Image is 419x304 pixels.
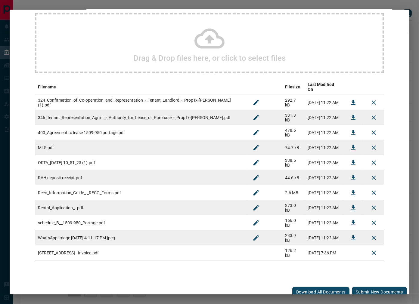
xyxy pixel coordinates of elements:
[305,79,343,95] th: Last Modified On
[305,140,343,155] td: [DATE] 11:22 AM
[282,170,305,185] td: 44.6 kB
[367,246,381,260] button: Delete
[305,215,343,230] td: [DATE] 11:22 AM
[249,125,263,140] button: Rename
[364,79,384,95] th: delete file action column
[282,215,305,230] td: 166.0 kB
[282,95,305,110] td: 292.7 kB
[35,125,246,140] td: 400_Agreement to lease 1509-950 portage.pdf
[282,79,305,95] th: Filesize
[35,13,384,73] div: Drag & Drop files here, or click to select files
[367,110,381,125] button: Remove File
[35,110,246,125] td: 346_Tenant_Representation_Agrmt_-_Authority_for_Lease_or_Purchase_-_PropTx-[PERSON_NAME].pdf
[346,125,361,140] button: Download
[305,245,343,260] td: [DATE] 7:36 PM
[35,155,246,170] td: ORTA_[DATE] 10_51_23 (1).pdf
[305,230,343,245] td: [DATE] 11:22 AM
[346,201,361,215] button: Download
[367,140,381,155] button: Remove File
[305,95,343,110] td: [DATE] 11:22 AM
[35,215,246,230] td: schedule_B__1509-950_Portage.pdf
[305,170,343,185] td: [DATE] 11:22 AM
[35,79,246,95] th: Filename
[367,155,381,170] button: Remove File
[35,170,246,185] td: RAH deposit receipt.pdf
[346,170,361,185] button: Download
[346,216,361,230] button: Download
[346,231,361,245] button: Download
[249,155,263,170] button: Rename
[352,287,407,297] button: Submit new documents
[367,125,381,140] button: Remove File
[292,287,349,297] button: Download All Documents
[367,95,381,110] button: Remove File
[249,216,263,230] button: Rename
[35,230,246,245] td: WhatsApp Image [DATE] 4.11.17 PM.jpeg
[367,170,381,185] button: Remove File
[35,140,246,155] td: MLS.pdf
[346,140,361,155] button: Download
[35,185,246,200] td: Reco_Information_Guide_-_RECO_Forms.pdf
[282,200,305,215] td: 273.0 kB
[249,95,263,110] button: Rename
[367,216,381,230] button: Remove File
[133,54,286,63] h2: Drag & Drop files here, or click to select files
[282,125,305,140] td: 478.6 kB
[346,155,361,170] button: Download
[367,231,381,245] button: Remove File
[246,79,282,95] th: edit column
[282,230,305,245] td: 233.9 kB
[249,110,263,125] button: Rename
[367,186,381,200] button: Remove File
[249,186,263,200] button: Rename
[282,140,305,155] td: 74.7 kB
[305,125,343,140] td: [DATE] 11:22 AM
[249,231,263,245] button: Rename
[346,95,361,110] button: Download
[282,245,305,260] td: 126.2 kB
[282,110,305,125] td: 331.3 kB
[249,170,263,185] button: Rename
[282,185,305,200] td: 2.6 MB
[35,200,246,215] td: Rental_Application_-.pdf
[305,185,343,200] td: [DATE] 11:22 AM
[305,110,343,125] td: [DATE] 11:22 AM
[35,245,246,260] td: [STREET_ADDRESS] - Invoice.pdf
[346,186,361,200] button: Download
[343,79,364,95] th: download action column
[367,201,381,215] button: Remove File
[35,95,246,110] td: 324_Confirmation_of_Co-operation_and_Representation_-_Tenant_Landlord_-_PropTx-[PERSON_NAME] (1).pdf
[305,200,343,215] td: [DATE] 11:22 AM
[346,110,361,125] button: Download
[249,140,263,155] button: Rename
[305,155,343,170] td: [DATE] 11:22 AM
[282,155,305,170] td: 338.5 kB
[249,201,263,215] button: Rename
